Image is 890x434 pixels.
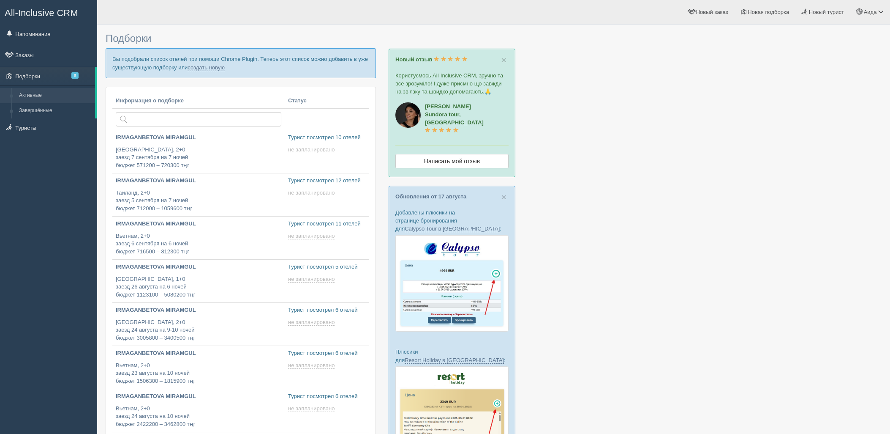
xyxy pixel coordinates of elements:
a: не запланировано [288,405,336,412]
a: Новый отзыв [395,56,468,63]
a: Завершённые [15,103,95,118]
a: IRMAGANBETOVA MIRAMGUL Вьетнам, 2+0заезд 24 августа на 10 ночейбюджет 2422200 – 3462800 тңг [112,389,285,432]
span: Новая подборка [748,9,789,15]
a: не запланировано [288,146,336,153]
p: Таиланд, 2+0 заезд 5 сентября на 7 ночей бюджет 712000 – 1059600 тңг [116,189,281,213]
a: [PERSON_NAME]Sundora tour, [GEOGRAPHIC_DATA] [425,103,484,134]
p: Турист посмотрел 6 отелей [288,306,366,314]
p: IRMAGANBETOVA MIRAMGUL [116,263,281,271]
a: Активные [15,88,95,103]
p: IRMAGANBETOVA MIRAMGUL [116,134,281,142]
a: Calypso Tour в [GEOGRAPHIC_DATA] [405,225,500,232]
span: Аида [864,9,877,15]
input: Поиск по стране или туристу [116,112,281,126]
p: Вьетнам, 2+0 заезд 23 августа на 10 ночей бюджет 1506300 – 1815900 тңг [116,362,281,385]
p: Користуємось All-Inclusive CRM, зручно та все зрозуміло! І дуже приємно що завжди на зв’язку та ш... [395,71,509,96]
button: Close [501,55,506,64]
p: Турист посмотрел 11 отелей [288,220,366,228]
span: не запланировано [288,190,335,196]
span: не запланировано [288,233,335,239]
a: не запланировано [288,276,336,283]
p: Добавлены плюсики на странице бронирования для : [395,209,509,233]
a: IRMAGANBETOVA MIRAMGUL [GEOGRAPHIC_DATA], 1+0заезд 26 августа на 6 ночейбюджет 1123100 – 5080200 тңг [112,260,285,302]
p: Плюсики для : [395,348,509,364]
a: не запланировано [288,190,336,196]
a: IRMAGANBETOVA MIRAMGUL Таиланд, 2+0заезд 5 сентября на 7 ночейбюджет 712000 – 1059600 тңг [112,173,285,216]
span: не запланировано [288,146,335,153]
p: [GEOGRAPHIC_DATA], 2+0 заезд 7 сентября на 7 ночей бюджет 571200 – 720300 тңг [116,146,281,170]
p: Вьетнам, 2+0 заезд 24 августа на 10 ночей бюджет 2422200 – 3462800 тңг [116,405,281,429]
a: не запланировано [288,319,336,326]
th: Статус [285,93,369,109]
span: All-Inclusive CRM [5,8,78,18]
a: не запланировано [288,362,336,369]
span: не запланировано [288,276,335,283]
a: Resort Holiday в [GEOGRAPHIC_DATA] [405,357,504,364]
p: Турист посмотрел 12 отелей [288,177,366,185]
span: × [501,55,506,65]
span: Подборки [106,33,151,44]
p: IRMAGANBETOVA MIRAMGUL [116,306,281,314]
p: IRMAGANBETOVA MIRAMGUL [116,349,281,357]
a: IRMAGANBETOVA MIRAMGUL Вьетнам, 2+0заезд 23 августа на 10 ночейбюджет 1506300 – 1815900 тңг [112,346,285,389]
a: Написать мой отзыв [395,154,509,168]
span: Новый турист [809,9,844,15]
p: Турист посмотрел 10 отелей [288,134,366,142]
p: Турист посмотрел 6 отелей [288,393,366,401]
span: 8 [71,72,79,79]
p: [GEOGRAPHIC_DATA], 1+0 заезд 26 августа на 6 ночей бюджет 1123100 – 5080200 тңг [116,275,281,299]
span: не запланировано [288,362,335,369]
a: не запланировано [288,233,336,239]
a: создать новую [188,64,225,71]
a: IRMAGANBETOVA MIRAMGUL [GEOGRAPHIC_DATA], 2+0заезд 24 августа на 9-10 ночейбюджет 3005800 – 34005... [112,303,285,346]
p: Вы подобрали список отелей при помощи Chrome Plugin. Теперь этот список можно добавить в уже суще... [106,48,376,78]
a: IRMAGANBETOVA MIRAMGUL [GEOGRAPHIC_DATA], 2+0заезд 7 сентября на 7 ночейбюджет 571200 – 720300 тңг [112,130,285,173]
p: IRMAGANBETOVA MIRAMGUL [116,220,281,228]
p: Турист посмотрел 6 отелей [288,349,366,357]
a: IRMAGANBETOVA MIRAMGUL Вьетнам, 2+0заезд 6 сентября на 6 ночейбюджет 716500 – 812300 тңг [112,217,285,259]
a: All-Inclusive CRM [0,0,97,24]
button: Close [501,192,506,201]
a: Обновления от 17 августа [395,193,466,200]
span: Новый заказ [696,9,728,15]
p: [GEOGRAPHIC_DATA], 2+0 заезд 24 августа на 9-10 ночей бюджет 3005800 – 3400500 тңг [116,319,281,342]
p: IRMAGANBETOVA MIRAMGUL [116,393,281,401]
span: не запланировано [288,319,335,326]
p: Вьетнам, 2+0 заезд 6 сентября на 6 ночей бюджет 716500 – 812300 тңг [116,232,281,256]
p: IRMAGANBETOVA MIRAMGUL [116,177,281,185]
span: не запланировано [288,405,335,412]
p: Турист посмотрел 5 отелей [288,263,366,271]
img: calypso-tour-proposal-crm-for-travel-agency.jpg [395,235,509,332]
th: Информация о подборке [112,93,285,109]
span: × [501,192,506,202]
